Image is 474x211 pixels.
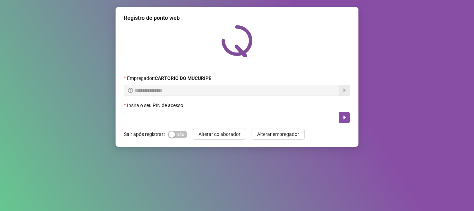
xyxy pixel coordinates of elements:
span: caret-right [342,115,347,120]
span: Alterar colaborador [198,130,240,138]
div: Registro de ponto web [124,14,350,22]
img: QRPoint [221,25,253,57]
button: Alterar empregador [252,129,305,140]
label: Sair após registrar [124,129,168,140]
strong: CARTORIO DO MUCURIPE [155,75,211,81]
span: Empregador : [127,74,211,82]
label: Insira o seu PIN de acesso [124,102,188,109]
span: info-circle [128,88,133,93]
button: Alterar colaborador [193,129,246,140]
span: Alterar empregador [257,130,299,138]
